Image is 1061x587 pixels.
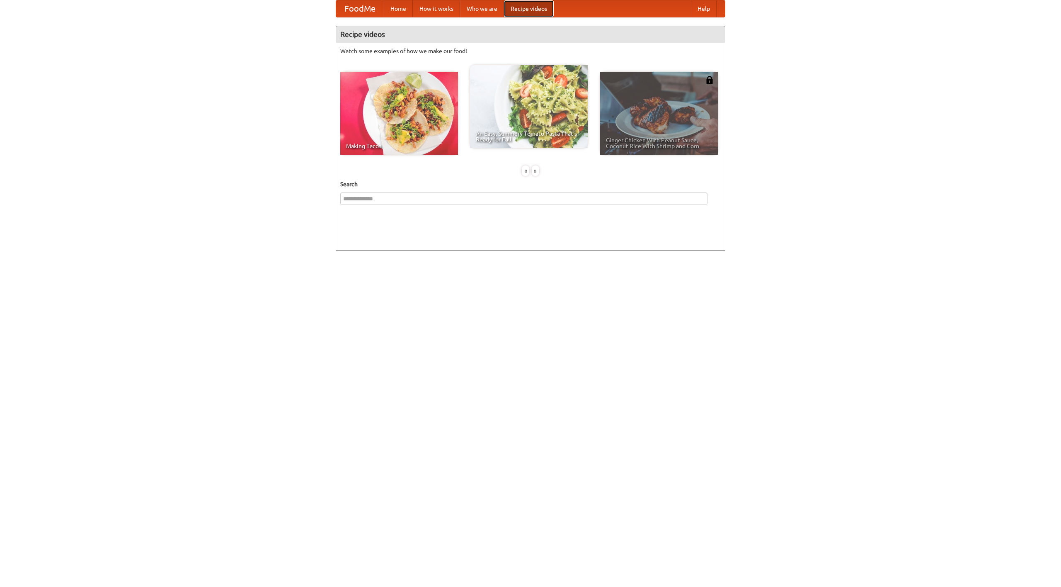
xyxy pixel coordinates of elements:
a: An Easy, Summery Tomato Pasta That's Ready for Fall [470,65,588,148]
div: « [522,166,529,176]
a: Making Tacos [340,72,458,155]
span: Making Tacos [346,143,452,149]
a: Recipe videos [504,0,554,17]
a: FoodMe [336,0,384,17]
div: » [532,166,539,176]
a: Help [691,0,717,17]
h5: Search [340,180,721,188]
a: How it works [413,0,460,17]
h4: Recipe videos [336,26,725,43]
span: An Easy, Summery Tomato Pasta That's Ready for Fall [476,131,582,142]
a: Who we are [460,0,504,17]
p: Watch some examples of how we make our food! [340,47,721,55]
img: 483408.png [705,76,714,84]
a: Home [384,0,413,17]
